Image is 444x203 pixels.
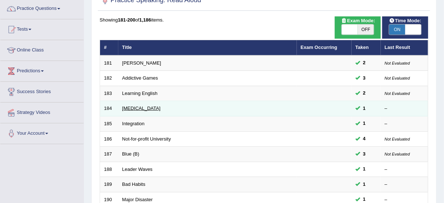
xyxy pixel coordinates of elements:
[385,137,410,141] small: Not Evaluated
[360,59,369,67] span: You can still take this question
[360,120,369,127] span: You can still take this question
[0,61,84,79] a: Predictions
[122,106,161,111] a: [MEDICAL_DATA]
[118,17,135,23] b: 181-200
[385,152,410,156] small: Not Evaluated
[0,40,84,58] a: Online Class
[122,136,171,142] a: Not-for-profit University
[100,147,118,162] td: 187
[139,17,151,23] b: 1,186
[386,17,424,25] span: Time Mode:
[385,105,424,112] div: –
[360,74,369,82] span: You can still take this question
[360,135,369,143] span: You can still take this question
[0,103,84,121] a: Strategy Videos
[385,181,424,188] div: –
[360,165,369,173] span: You can still take this question
[335,16,381,39] div: Show exams occurring in exams
[100,16,428,23] div: Showing of items.
[338,17,378,25] span: Exam Mode:
[100,40,118,55] th: #
[122,60,161,66] a: [PERSON_NAME]
[358,24,374,35] span: OFF
[122,166,153,172] a: Leader Waves
[389,24,405,35] span: ON
[100,86,118,101] td: 183
[360,105,369,112] span: You can still take this question
[122,75,158,81] a: Addictive Games
[385,61,410,65] small: Not Evaluated
[385,120,424,127] div: –
[0,82,84,100] a: Success Stories
[122,181,146,187] a: Bad Habits
[360,89,369,97] span: You can still take this question
[385,166,424,173] div: –
[301,45,337,50] a: Exam Occurring
[385,76,410,80] small: Not Evaluated
[122,91,158,96] a: Learning English
[360,150,369,158] span: You can still take this question
[100,71,118,86] td: 182
[100,162,118,177] td: 188
[100,177,118,192] td: 189
[0,19,84,38] a: Tests
[381,40,428,55] th: Last Result
[360,181,369,188] span: You can still take this question
[122,121,145,126] a: Integration
[122,151,139,157] a: Blue (B)
[100,131,118,147] td: 186
[100,101,118,116] td: 184
[352,40,381,55] th: Taken
[385,91,410,96] small: Not Evaluated
[118,40,297,55] th: Title
[122,197,153,202] a: Major Disaster
[100,116,118,132] td: 185
[100,55,118,71] td: 181
[0,123,84,142] a: Your Account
